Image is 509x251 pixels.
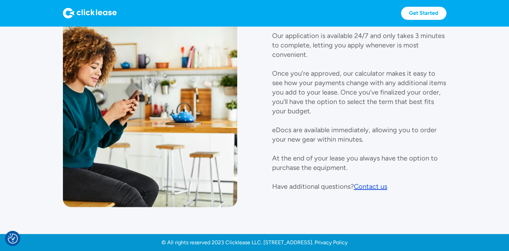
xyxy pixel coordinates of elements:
a: © All rights reserved 2023 Clicklease LLC. [STREET_ADDRESS]. Privacy Policy [161,239,348,246]
a: Get Started [401,7,446,20]
div: Contact us [354,182,387,190]
button: Consent Preferences [8,234,18,244]
a: Contact us [354,182,387,191]
img: Revisit consent button [8,234,18,244]
img: Logo [63,8,117,19]
p: Our application is available 24/7 and only takes 3 minutes to complete, letting you apply wheneve... [272,32,446,190]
